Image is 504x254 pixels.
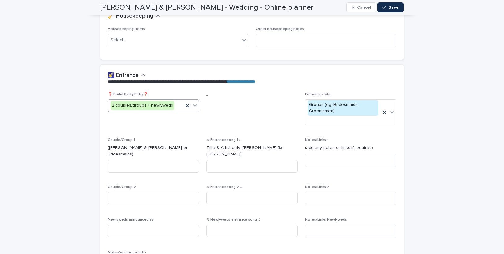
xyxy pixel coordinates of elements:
[100,3,313,12] h2: [PERSON_NAME] & [PERSON_NAME] - Wedding - Online planner
[108,13,160,20] button: 🧹 Housekeeping
[108,27,145,31] span: Housekeeping items
[305,145,396,151] p: (add any notes or links if required)
[108,145,199,158] p: ([PERSON_NAME] & [PERSON_NAME] or Bridesmaids)
[111,101,174,110] div: 2 couples/groups + newlyweds
[256,27,304,31] span: Other housekeeping notes
[206,218,261,221] span: ♫ Newlyweds entrance song ♫
[206,138,242,142] span: ♫ Entrance song 1 ♫
[108,72,139,79] h2: 🌠 Entrance
[108,185,136,189] span: Couple/Group 2
[206,92,298,99] p: -
[305,138,328,142] span: Notes/Links 1
[305,218,347,221] span: Notes/Links Newlyweds
[377,2,404,12] button: Save
[346,2,376,12] button: Cancel
[206,145,298,158] p: Title & Artist only ([PERSON_NAME] 3x - [PERSON_NAME])
[108,218,154,221] span: Newlyweds announced as
[108,138,135,142] span: Couple/Group 1
[305,185,329,189] span: Notes/Links 2
[206,185,243,189] span: ♫ Entrance song 2 ♫
[108,93,148,96] span: ❓ Bridal Party Entry❓
[108,72,146,79] button: 🌠 Entrance
[308,100,378,116] div: Groups (eg: Bridesmaids, Groomsmen)
[389,5,399,10] span: Save
[111,37,126,43] div: Select...
[357,5,371,10] span: Cancel
[305,93,330,96] span: Entrance style
[108,13,153,20] h2: 🧹 Housekeeping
